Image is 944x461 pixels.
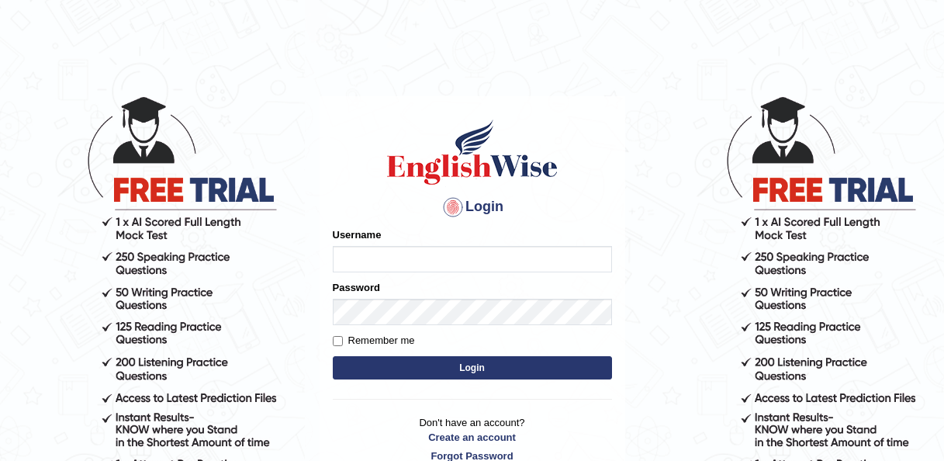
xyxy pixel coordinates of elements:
[333,356,612,380] button: Login
[333,227,382,242] label: Username
[384,117,561,187] img: Logo of English Wise sign in for intelligent practice with AI
[333,195,612,220] h4: Login
[333,430,612,445] a: Create an account
[333,280,380,295] label: Password
[333,336,343,346] input: Remember me
[333,333,415,348] label: Remember me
